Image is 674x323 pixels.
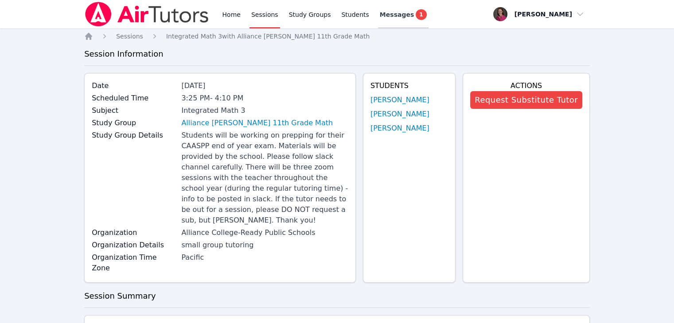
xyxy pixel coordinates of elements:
[92,105,176,116] label: Subject
[92,130,176,141] label: Study Group Details
[84,2,210,27] img: Air Tutors
[84,290,590,302] h3: Session Summary
[181,130,348,226] div: Students will be working on prepping for their CAASPP end of year exam. Materials will be provide...
[92,93,176,104] label: Scheduled Time
[470,91,582,109] button: Request Substitute Tutor
[470,81,582,91] h4: Actions
[370,109,429,119] a: [PERSON_NAME]
[92,252,176,273] label: Organization Time Zone
[92,227,176,238] label: Organization
[380,10,414,19] span: Messages
[181,93,348,104] div: 3:25 PM - 4:10 PM
[84,48,590,60] h3: Session Information
[92,81,176,91] label: Date
[166,32,370,41] a: Integrated Math 3with Alliance [PERSON_NAME] 11th Grade Math
[116,33,143,40] span: Sessions
[181,81,348,91] div: [DATE]
[181,252,348,263] div: Pacific
[84,32,590,41] nav: Breadcrumb
[116,32,143,41] a: Sessions
[181,227,348,238] div: Alliance College-Ready Public Schools
[370,81,448,91] h4: Students
[370,95,429,105] a: [PERSON_NAME]
[92,240,176,250] label: Organization Details
[166,33,370,40] span: Integrated Math 3 with Alliance [PERSON_NAME] 11th Grade Math
[416,9,426,20] span: 1
[181,118,333,128] a: Alliance [PERSON_NAME] 11th Grade Math
[370,123,429,134] a: [PERSON_NAME]
[181,105,348,116] div: Integrated Math 3
[92,118,176,128] label: Study Group
[181,240,348,250] div: small group tutoring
